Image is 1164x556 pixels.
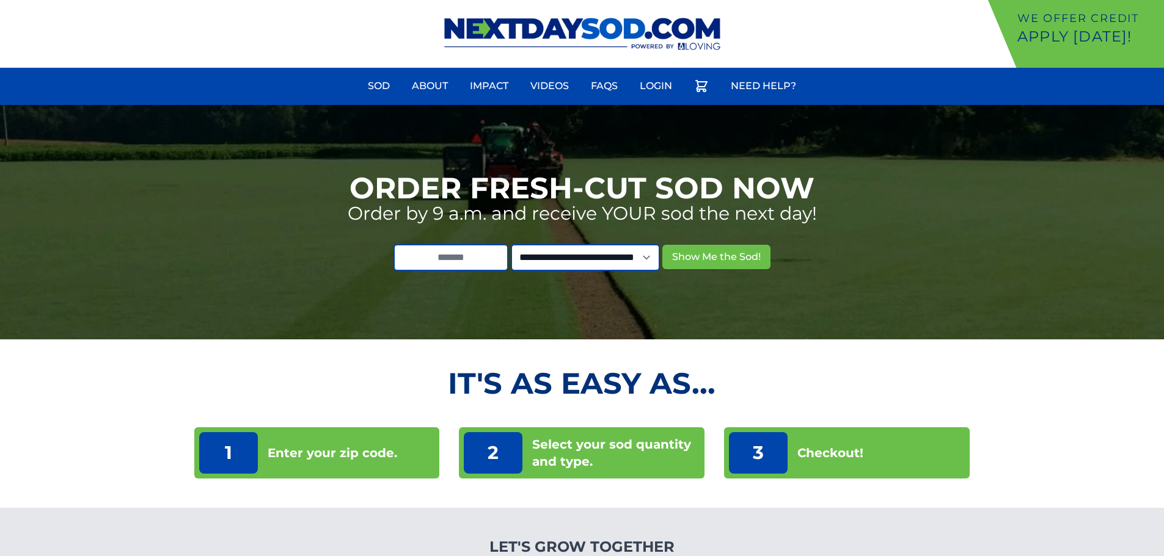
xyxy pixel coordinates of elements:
a: About [404,71,455,101]
p: 2 [464,432,522,474]
p: Checkout! [797,444,863,461]
h1: Order Fresh-Cut Sod Now [350,173,814,203]
p: 3 [729,432,788,474]
a: Videos [523,71,576,101]
a: Impact [463,71,516,101]
a: Need Help? [723,71,803,101]
p: Order by 9 a.m. and receive YOUR sod the next day! [348,203,817,225]
button: Show Me the Sod! [662,245,771,269]
p: Enter your zip code. [268,444,397,461]
p: Select your sod quantity and type. [532,436,700,470]
p: 1 [199,432,258,474]
h2: It's as Easy As... [194,369,970,398]
p: Apply [DATE]! [1017,27,1159,46]
a: FAQs [584,71,625,101]
a: Sod [361,71,397,101]
p: We offer Credit [1017,10,1159,27]
a: Login [632,71,679,101]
